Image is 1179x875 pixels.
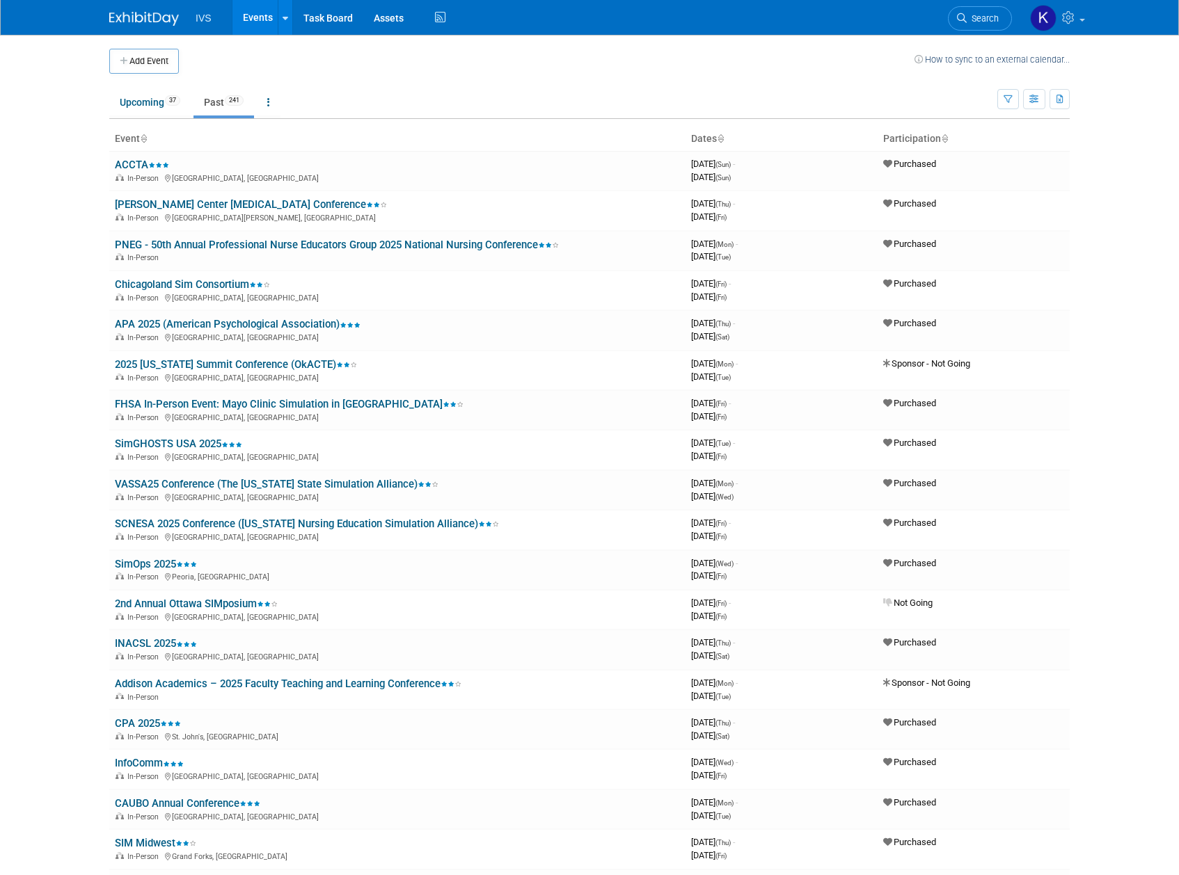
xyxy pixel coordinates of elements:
[116,652,124,659] img: In-Person Event
[115,371,680,383] div: [GEOGRAPHIC_DATA], [GEOGRAPHIC_DATA]
[116,214,124,220] img: In-Person Event
[736,358,738,369] span: -
[1030,5,1057,31] img: Karl Fauerbach
[691,850,727,860] span: [DATE]
[883,717,936,728] span: Purchased
[116,333,124,340] img: In-Person Event
[715,652,729,660] span: (Sat)
[116,413,124,420] img: In-Person Event
[116,374,124,380] img: In-Person Event
[116,533,124,540] img: In-Person Event
[691,239,738,249] span: [DATE]
[915,54,1070,65] a: How to sync to an external calendar...
[116,493,124,500] img: In-Person Event
[127,374,163,383] span: In-Person
[116,812,124,819] img: In-Person Event
[115,358,357,371] a: 2025 [US_STATE] Summit Conference (OkACTE)
[127,812,163,821] span: In-Person
[115,611,680,622] div: [GEOGRAPHIC_DATA], [GEOGRAPHIC_DATA]
[715,241,734,248] span: (Mon)
[116,772,124,779] img: In-Person Event
[115,810,680,821] div: [GEOGRAPHIC_DATA], [GEOGRAPHIC_DATA]
[127,772,163,781] span: In-Person
[691,730,729,741] span: [DATE]
[691,810,731,821] span: [DATE]
[733,159,735,169] span: -
[715,453,727,460] span: (Fri)
[715,480,734,488] span: (Mon)
[115,239,559,251] a: PNEG - 50th Annual Professional Nurse Educators Group 2025 National Nursing Conference
[691,650,729,661] span: [DATE]
[715,799,734,807] span: (Mon)
[883,239,936,249] span: Purchased
[691,797,738,808] span: [DATE]
[115,650,680,661] div: [GEOGRAPHIC_DATA], [GEOGRAPHIC_DATA]
[691,371,731,382] span: [DATE]
[715,613,727,620] span: (Fri)
[115,331,680,342] div: [GEOGRAPHIC_DATA], [GEOGRAPHIC_DATA]
[691,717,735,728] span: [DATE]
[691,159,735,169] span: [DATE]
[715,200,731,208] span: (Thu)
[116,253,124,260] img: In-Person Event
[691,478,738,488] span: [DATE]
[691,451,727,461] span: [DATE]
[691,597,731,608] span: [DATE]
[115,717,181,730] a: CPA 2025
[193,89,254,115] a: Past241
[691,558,738,568] span: [DATE]
[967,13,999,24] span: Search
[691,770,727,780] span: [DATE]
[691,331,729,342] span: [DATE]
[115,730,680,741] div: St. John's, [GEOGRAPHIC_DATA]
[715,333,729,341] span: (Sat)
[729,597,731,608] span: -
[883,837,936,847] span: Purchased
[691,491,734,501] span: [DATE]
[127,852,163,861] span: In-Person
[715,732,729,740] span: (Sat)
[115,478,438,490] a: VASSA25 Conference (The [US_STATE] State Simulation Alliance)
[691,837,735,847] span: [DATE]
[691,677,738,688] span: [DATE]
[736,677,738,688] span: -
[127,214,163,223] span: In-Person
[115,211,680,223] div: [GEOGRAPHIC_DATA][PERSON_NAME], [GEOGRAPHIC_DATA]
[127,732,163,741] span: In-Person
[127,294,163,303] span: In-Person
[691,172,731,182] span: [DATE]
[883,198,936,209] span: Purchased
[883,318,936,328] span: Purchased
[115,677,461,690] a: Addison Academics – 2025 Faculty Teaching and Learning Conference
[715,320,731,328] span: (Thu)
[115,837,196,849] a: SIM Midwest
[115,558,197,570] a: SimOps 2025
[691,517,731,528] span: [DATE]
[736,239,738,249] span: -
[883,358,970,369] span: Sponsor - Not Going
[115,850,680,861] div: Grand Forks, [GEOGRAPHIC_DATA]
[736,757,738,767] span: -
[715,812,731,820] span: (Tue)
[115,797,260,810] a: CAUBO Annual Conference
[736,558,738,568] span: -
[127,613,163,622] span: In-Person
[715,719,731,727] span: (Thu)
[127,693,163,702] span: In-Person
[115,570,680,581] div: Peoria, [GEOGRAPHIC_DATA]
[686,127,878,151] th: Dates
[140,133,147,144] a: Sort by Event Name
[691,278,731,289] span: [DATE]
[127,413,163,422] span: In-Person
[116,613,124,620] img: In-Person Event
[116,732,124,739] img: In-Person Event
[115,398,464,410] a: FHSA In-Person Event: Mayo Clinic Simulation in [GEOGRAPHIC_DATA]
[715,493,734,501] span: (Wed)
[715,400,727,408] span: (Fri)
[715,572,727,580] span: (Fri)
[115,531,680,542] div: [GEOGRAPHIC_DATA], [GEOGRAPHIC_DATA]
[883,159,936,169] span: Purchased
[116,294,124,300] img: In-Person Event
[165,95,180,106] span: 37
[109,12,179,26] img: ExhibitDay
